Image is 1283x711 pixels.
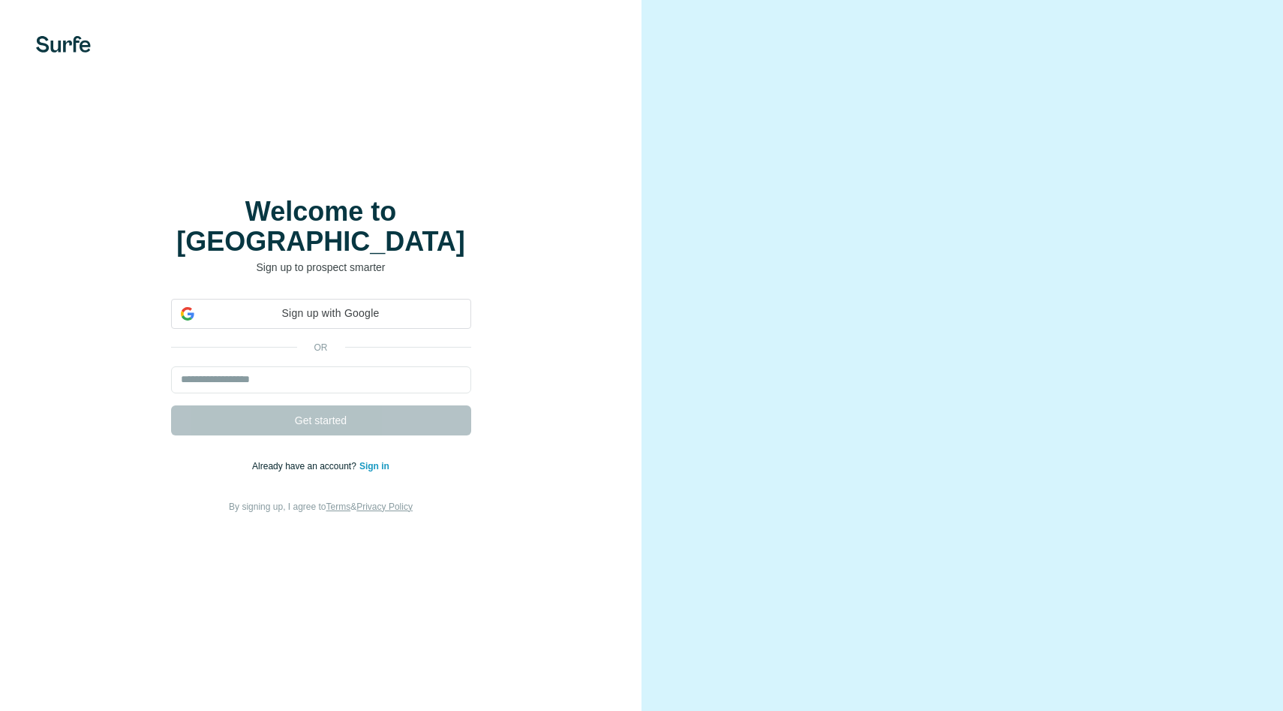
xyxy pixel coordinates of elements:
[200,306,461,321] span: Sign up with Google
[356,502,413,512] a: Privacy Policy
[171,299,471,329] div: Sign up with Google
[164,327,479,360] iframe: Sign in with Google Button
[229,502,413,512] span: By signing up, I agree to &
[171,260,471,275] p: Sign up to prospect smarter
[171,197,471,257] h1: Welcome to [GEOGRAPHIC_DATA]
[36,36,91,53] img: Surfe's logo
[252,461,359,471] span: Already have an account?
[359,461,389,471] a: Sign in
[326,502,351,512] a: Terms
